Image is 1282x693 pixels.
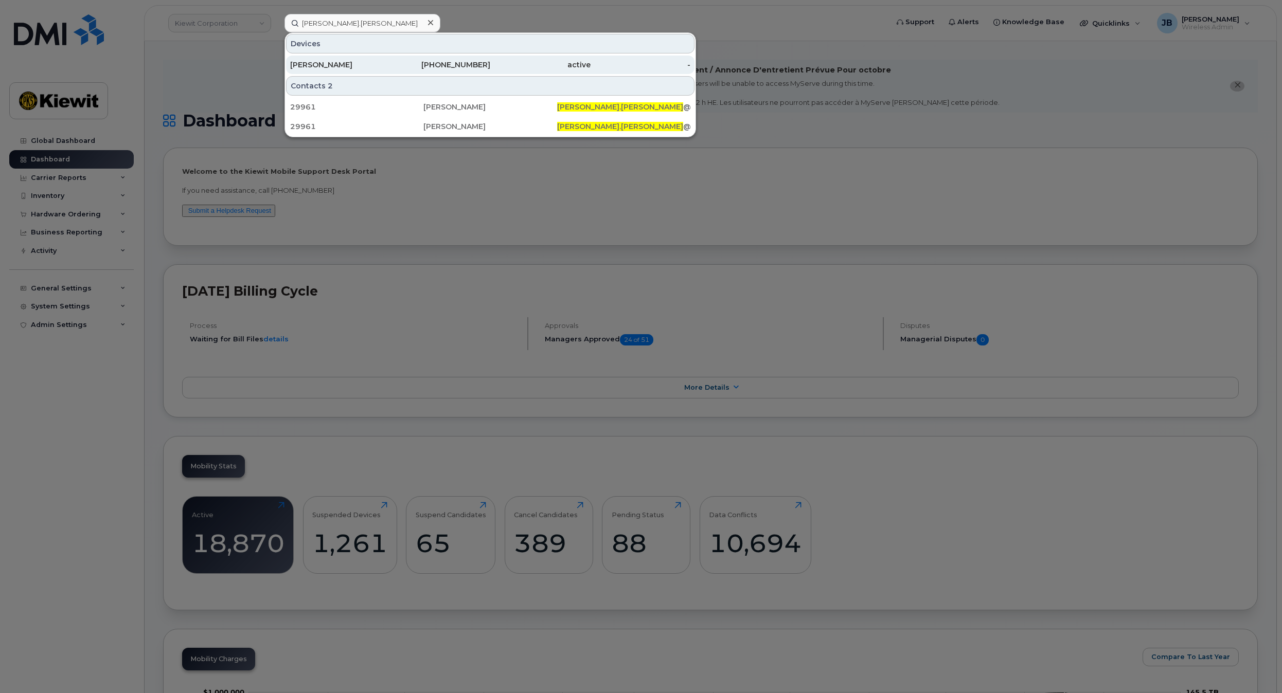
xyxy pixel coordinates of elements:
[290,102,423,112] div: 29961
[290,121,423,132] div: 29961
[557,102,690,112] div: @[PERSON_NAME][DOMAIN_NAME]
[557,121,690,132] div: @[PERSON_NAME][DOMAIN_NAME]
[290,60,390,70] div: [PERSON_NAME]
[390,60,491,70] div: [PHONE_NUMBER]
[490,60,591,70] div: active
[591,60,691,70] div: -
[557,102,683,112] span: [PERSON_NAME].[PERSON_NAME]
[286,117,695,136] a: 29961[PERSON_NAME][PERSON_NAME].[PERSON_NAME]@[PERSON_NAME][DOMAIN_NAME]
[286,76,695,96] div: Contacts
[423,102,557,112] div: [PERSON_NAME]
[286,98,695,116] a: 29961[PERSON_NAME][PERSON_NAME].[PERSON_NAME]@[PERSON_NAME][DOMAIN_NAME]
[286,56,695,74] a: [PERSON_NAME][PHONE_NUMBER]active-
[423,121,557,132] div: [PERSON_NAME]
[557,122,683,131] span: [PERSON_NAME].[PERSON_NAME]
[286,34,695,53] div: Devices
[328,81,333,91] span: 2
[1237,648,1274,685] iframe: Messenger Launcher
